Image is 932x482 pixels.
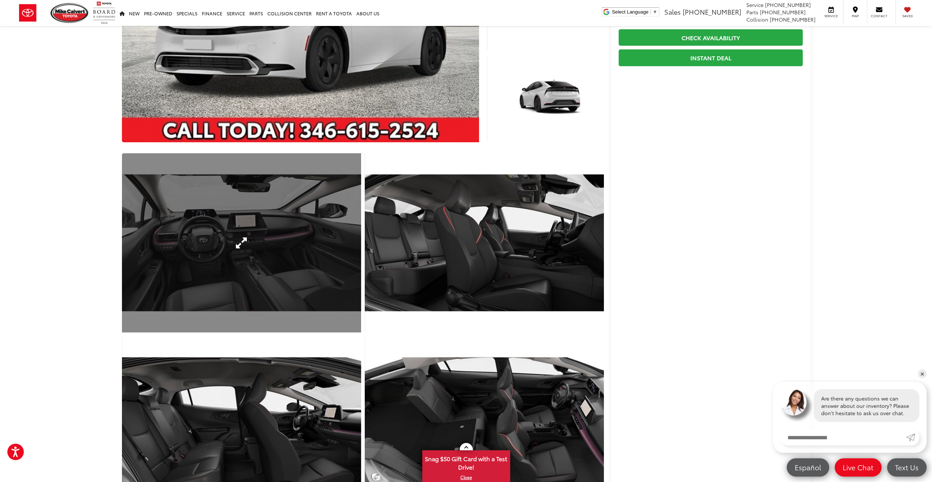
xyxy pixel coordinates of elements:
span: Live Chat [839,463,877,472]
input: Enter your message [780,429,906,445]
img: Mike Calvert Toyota [51,3,89,23]
span: [PHONE_NUMBER] [760,8,806,16]
img: 2025 Toyota Prius Plug-in Hybrid SE [486,54,605,143]
span: Saved [899,14,916,18]
a: Submit [906,429,919,445]
a: Check Availability [619,29,803,46]
a: Expand Photo 4 [122,153,361,332]
a: Expand Photo 5 [365,153,604,332]
a: Instant Deal [619,49,803,66]
span: Select Language [612,9,649,15]
div: Are there any questions we can answer about our inventory? Please don't hesitate to ask us over c... [814,389,919,422]
a: Text Us [887,458,927,477]
a: Select Language​ [612,9,657,15]
img: Agent profile photo [780,389,806,415]
span: Sales [664,7,681,16]
span: [PHONE_NUMBER] [683,7,741,16]
span: Parts [746,8,758,16]
a: Español [787,458,829,477]
span: ​ [650,9,651,15]
span: Map [847,14,863,18]
a: Live Chat [835,458,881,477]
a: Expand Photo 3 [487,55,604,143]
span: Text Us [891,463,922,472]
span: Snag $50 Gift Card with a Test Drive! [423,451,509,473]
span: [PHONE_NUMBER] [765,1,811,8]
span: Service [746,1,764,8]
span: Español [791,463,825,472]
span: Contact [871,14,887,18]
img: 2025 Toyota Prius Plug-in Hybrid SE [362,152,606,334]
span: Collision [746,16,768,23]
span: Service [823,14,839,18]
span: ▼ [653,9,657,15]
span: [PHONE_NUMBER] [770,16,816,23]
